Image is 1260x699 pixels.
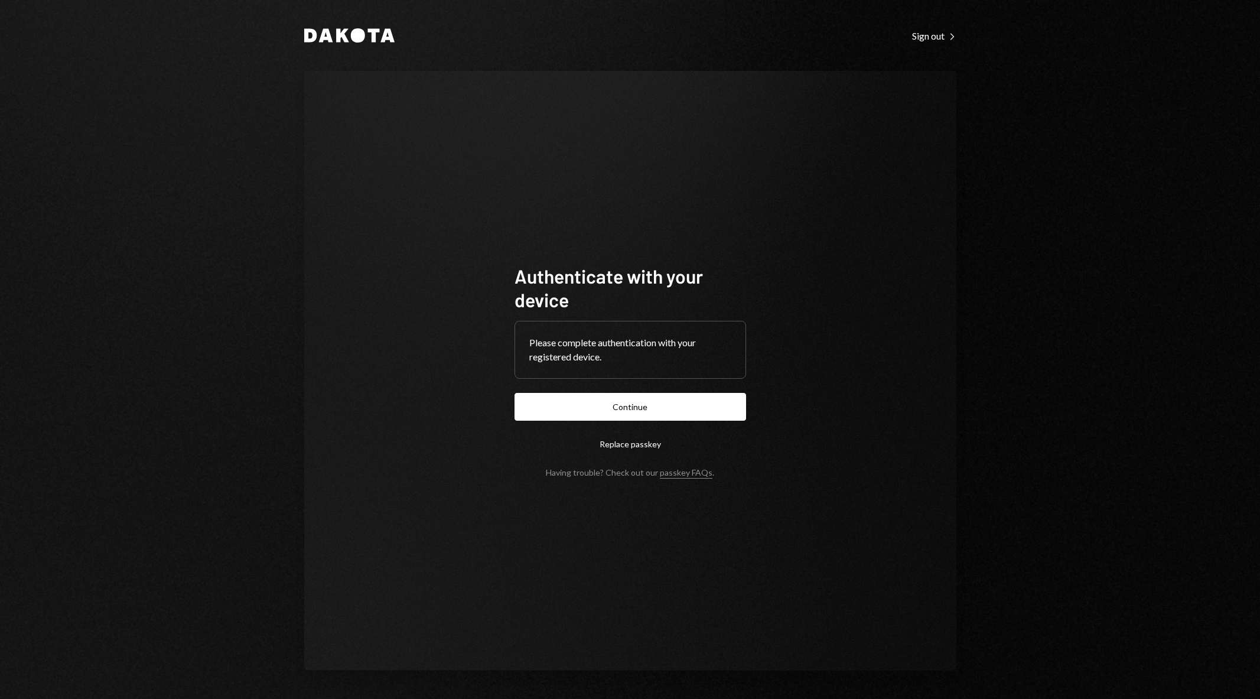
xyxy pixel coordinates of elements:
[515,264,746,311] h1: Authenticate with your device
[912,30,956,42] div: Sign out
[515,393,746,421] button: Continue
[515,430,746,458] button: Replace passkey
[529,336,731,364] div: Please complete authentication with your registered device.
[912,29,956,42] a: Sign out
[660,467,712,479] a: passkey FAQs
[546,467,714,477] div: Having trouble? Check out our .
